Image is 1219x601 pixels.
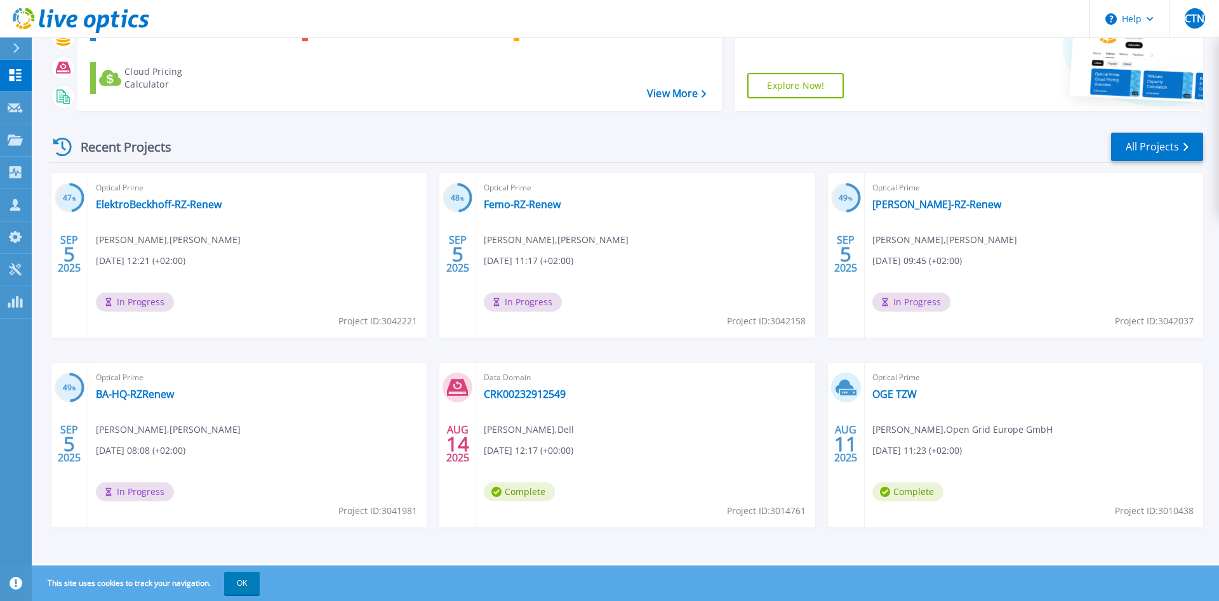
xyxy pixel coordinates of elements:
span: [DATE] 08:08 (+02:00) [96,444,185,458]
span: Project ID: 3042158 [727,314,806,328]
a: [PERSON_NAME]-RZ-Renew [872,198,1001,211]
span: 14 [446,439,469,449]
div: AUG 2025 [834,421,858,467]
div: SEP 2025 [446,231,470,277]
a: Explore Now! [747,73,844,98]
a: Cloud Pricing Calculator [90,62,232,94]
span: Complete [872,482,943,501]
span: Complete [484,482,555,501]
span: [DATE] 11:17 (+02:00) [484,254,573,268]
h3: 49 [831,191,861,206]
button: OK [224,572,260,595]
div: AUG 2025 [446,421,470,467]
div: SEP 2025 [57,231,81,277]
a: BA-HQ-RZRenew [96,388,174,400]
span: [PERSON_NAME] , [PERSON_NAME] [484,233,629,247]
h3: 49 [55,381,84,395]
span: Project ID: 3042037 [1115,314,1194,328]
span: Project ID: 3014761 [727,504,806,518]
a: Femo-RZ-Renew [484,198,561,211]
span: [PERSON_NAME] , [PERSON_NAME] [96,233,241,247]
span: This site uses cookies to track your navigation. [35,572,260,595]
h3: 47 [55,191,84,206]
span: In Progress [872,293,950,312]
span: Data Domain [484,371,807,385]
span: % [72,195,76,202]
span: [PERSON_NAME] , [PERSON_NAME] [96,423,241,437]
span: [DATE] 11:23 (+02:00) [872,444,962,458]
span: 5 [840,249,851,260]
span: CTN [1185,13,1204,23]
span: Project ID: 3010438 [1115,504,1194,518]
span: 11 [834,439,857,449]
div: SEP 2025 [834,231,858,277]
span: Optical Prime [484,181,807,195]
span: Project ID: 3041981 [338,504,417,518]
span: [PERSON_NAME] , Dell [484,423,574,437]
div: Recent Projects [49,131,189,162]
span: Optical Prime [96,181,419,195]
a: OGE TZW [872,388,917,400]
span: % [460,195,464,202]
span: Optical Prime [872,371,1196,385]
a: ElektroBeckhoff-RZ-Renew [96,198,222,211]
span: In Progress [96,293,174,312]
span: % [848,195,853,202]
span: [PERSON_NAME] , Open Grid Europe GmbH [872,423,1053,437]
span: Optical Prime [96,371,419,385]
span: 5 [452,249,463,260]
span: [DATE] 09:45 (+02:00) [872,254,962,268]
a: View More [647,88,706,100]
span: 5 [63,249,75,260]
a: All Projects [1111,133,1203,161]
div: SEP 2025 [57,421,81,467]
span: [DATE] 12:17 (+00:00) [484,444,573,458]
div: Cloud Pricing Calculator [124,65,226,91]
span: In Progress [96,482,174,501]
span: In Progress [484,293,562,312]
span: Optical Prime [872,181,1196,195]
h3: 48 [443,191,472,206]
span: [PERSON_NAME] , [PERSON_NAME] [872,233,1017,247]
span: Project ID: 3042221 [338,314,417,328]
span: % [72,385,76,392]
span: 5 [63,439,75,449]
a: CRK00232912549 [484,388,566,400]
span: [DATE] 12:21 (+02:00) [96,254,185,268]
